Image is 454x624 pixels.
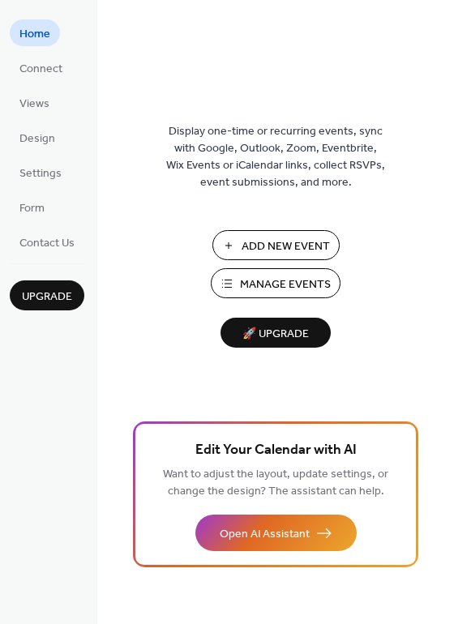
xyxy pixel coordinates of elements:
[220,526,310,543] span: Open AI Assistant
[19,165,62,182] span: Settings
[10,124,65,151] a: Design
[211,268,340,298] button: Manage Events
[19,26,50,43] span: Home
[19,200,45,217] span: Form
[10,19,60,46] a: Home
[230,323,321,345] span: 🚀 Upgrade
[195,515,357,551] button: Open AI Assistant
[10,280,84,310] button: Upgrade
[19,130,55,147] span: Design
[10,54,72,81] a: Connect
[242,238,330,255] span: Add New Event
[10,89,59,116] a: Views
[10,194,54,220] a: Form
[212,230,340,260] button: Add New Event
[10,159,71,186] a: Settings
[195,439,357,462] span: Edit Your Calendar with AI
[163,464,388,502] span: Want to adjust the layout, update settings, or change the design? The assistant can help.
[240,276,331,293] span: Manage Events
[22,288,72,306] span: Upgrade
[19,96,49,113] span: Views
[166,123,385,191] span: Display one-time or recurring events, sync with Google, Outlook, Zoom, Eventbrite, Wix Events or ...
[19,61,62,78] span: Connect
[221,318,331,348] button: 🚀 Upgrade
[19,235,75,252] span: Contact Us
[10,229,84,255] a: Contact Us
